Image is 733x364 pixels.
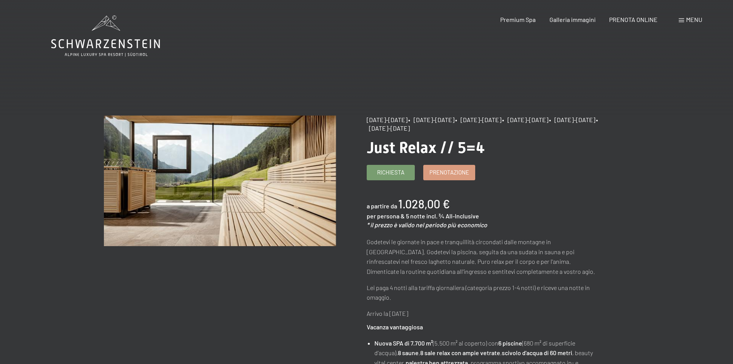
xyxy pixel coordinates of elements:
p: Arrivo la [DATE] [367,309,599,319]
span: 5 notte [406,212,425,220]
strong: 6 piscine [498,339,522,347]
span: Prenotazione [429,168,469,176]
strong: Vacanza vantaggiosa [367,323,423,330]
span: • [DATE]-[DATE] [408,116,454,123]
span: • [DATE]-[DATE] [455,116,501,123]
a: Premium Spa [500,16,536,23]
span: • [DATE]-[DATE] [549,116,595,123]
a: Galleria immagini [549,16,596,23]
img: Just Relax // 5=4 [104,116,336,246]
a: Prenotazione [424,165,475,180]
span: Menu [686,16,702,23]
strong: scivolo d'acqua di 60 metri [502,349,572,356]
p: Lei paga 4 notti alla tariffa giornaliera (categoria prezzo 1-4 notti) e riceve una notte in omag... [367,283,599,302]
p: Godetevi le giornate in pace e tranquillità circondati dalle montagne in [GEOGRAPHIC_DATA]. Godet... [367,237,599,276]
span: per persona & [367,212,405,220]
span: a partire da [367,202,397,210]
a: Richiesta [367,165,414,180]
span: incl. ¾ All-Inclusive [426,212,479,220]
a: PRENOTA ONLINE [609,16,658,23]
span: Richiesta [377,168,404,176]
b: 1.028,00 € [398,197,450,211]
strong: Nuova SPA di 7.700 m² [374,339,433,347]
em: * il prezzo è valido nel periodo più economico [367,221,487,228]
strong: 8 sale relax con ampie vetrate [420,349,500,356]
span: Just Relax // 5=4 [367,139,485,157]
strong: 8 saune [398,349,419,356]
span: [DATE]-[DATE] [367,116,407,123]
span: • [DATE]-[DATE] [502,116,548,123]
